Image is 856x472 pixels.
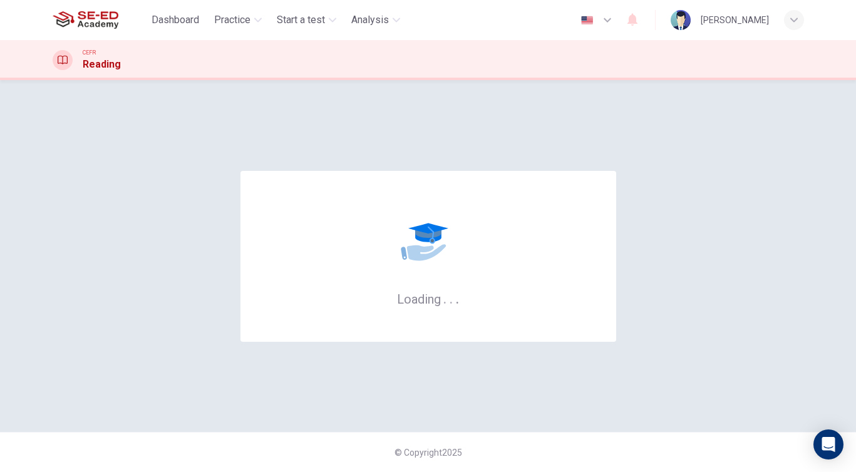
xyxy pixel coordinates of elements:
[397,290,460,307] h6: Loading
[152,13,199,28] span: Dashboard
[671,10,691,30] img: Profile picture
[813,429,843,459] div: Open Intercom Messenger
[83,57,121,72] h1: Reading
[346,9,405,31] button: Analysis
[147,9,204,31] button: Dashboard
[53,8,118,33] img: SE-ED Academy logo
[209,9,267,31] button: Practice
[272,9,341,31] button: Start a test
[351,13,389,28] span: Analysis
[83,48,96,57] span: CEFR
[214,13,250,28] span: Practice
[443,287,447,308] h6: .
[394,448,462,458] span: © Copyright 2025
[449,287,453,308] h6: .
[701,13,769,28] div: [PERSON_NAME]
[579,16,595,25] img: en
[277,13,325,28] span: Start a test
[455,287,460,308] h6: .
[53,8,147,33] a: SE-ED Academy logo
